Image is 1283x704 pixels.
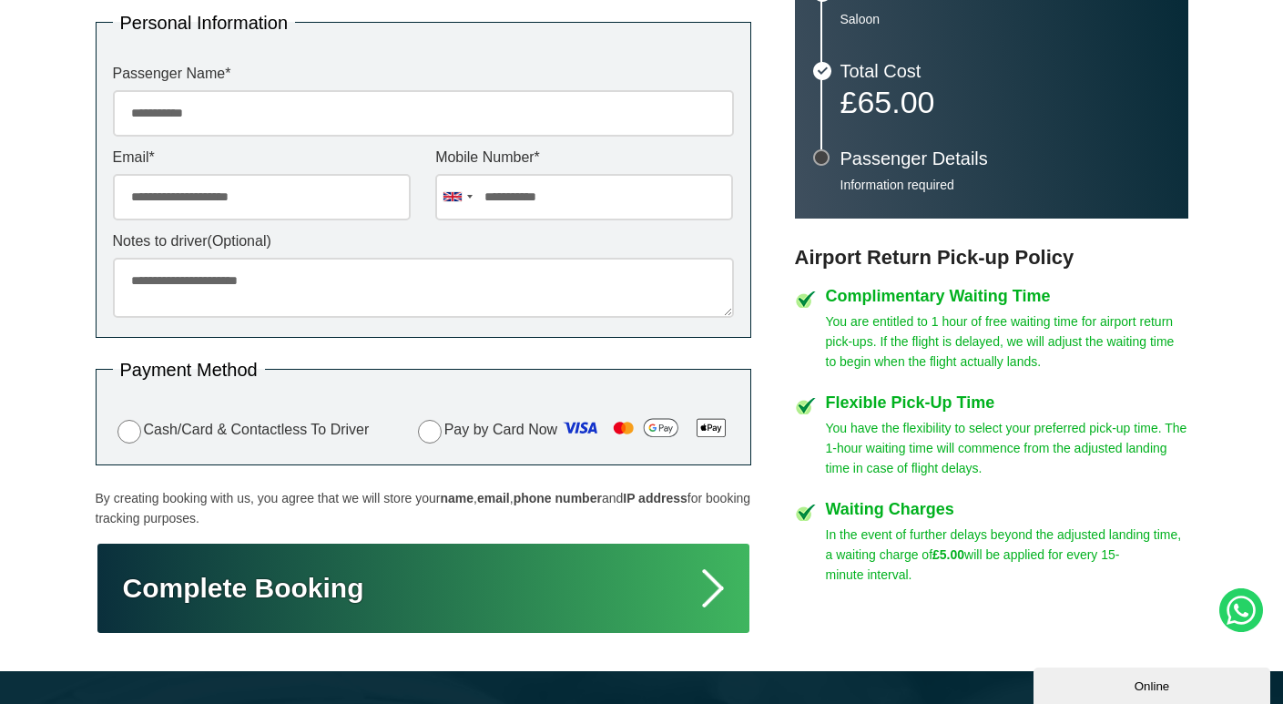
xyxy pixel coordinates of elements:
span: 65.00 [857,85,934,119]
p: You are entitled to 1 hour of free waiting time for airport return pick-ups. If the flight is del... [826,311,1188,372]
p: By creating booking with us, you agree that we will store your , , and for booking tracking purpo... [96,488,751,528]
strong: phone number [514,491,602,505]
p: £ [840,89,1170,115]
p: In the event of further delays beyond the adjusted landing time, a waiting charge of will be appl... [826,525,1188,585]
h3: Passenger Details [840,149,1170,168]
strong: IP address [623,491,687,505]
h4: Complimentary Waiting Time [826,288,1188,304]
label: Pay by Card Now [413,413,734,448]
p: You have the flexibility to select your preferred pick-up time. The 1-hour waiting time will comm... [826,418,1188,478]
strong: £5.00 [932,547,964,562]
legend: Payment Method [113,361,265,379]
strong: email [477,491,510,505]
label: Notes to driver [113,234,734,249]
h3: Airport Return Pick-up Policy [795,246,1188,270]
h3: Total Cost [840,62,1170,80]
h4: Waiting Charges [826,501,1188,517]
label: Mobile Number [435,150,733,165]
label: Cash/Card & Contactless To Driver [113,417,370,444]
p: Information required [840,177,1170,193]
h4: Flexible Pick-Up Time [826,394,1188,411]
strong: name [440,491,473,505]
div: United Kingdom: +44 [436,175,478,219]
iframe: chat widget [1034,664,1274,704]
input: Cash/Card & Contactless To Driver [117,420,141,444]
legend: Personal Information [113,14,296,32]
p: Saloon [840,11,1170,27]
button: Complete Booking [96,542,751,635]
span: (Optional) [208,233,271,249]
input: Pay by Card Now [418,420,442,444]
label: Email [113,150,411,165]
label: Passenger Name [113,66,734,81]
